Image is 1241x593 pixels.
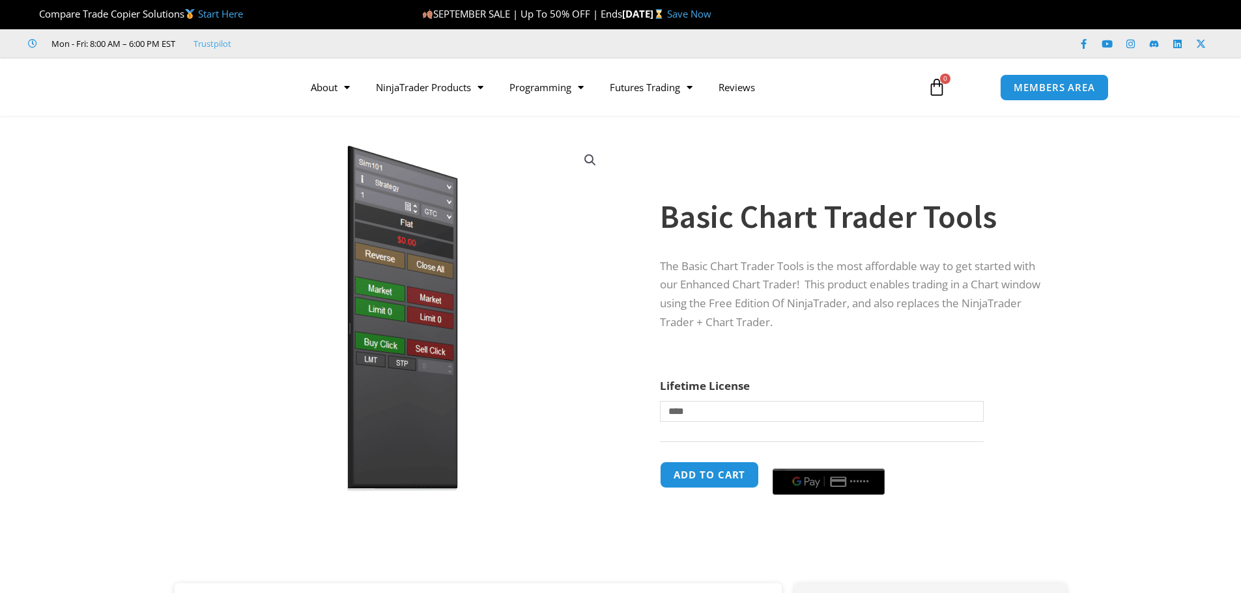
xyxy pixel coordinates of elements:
a: About [298,72,363,102]
iframe: Secure payment input frame [770,460,887,461]
a: Futures Trading [597,72,706,102]
img: 🏆 [29,9,38,19]
nav: Menu [298,72,913,102]
span: MEMBERS AREA [1014,83,1095,92]
h1: Basic Chart Trader Tools [660,194,1040,240]
img: ⌛ [654,9,664,19]
a: View full-screen image gallery [578,148,602,172]
img: 🥇 [185,9,195,19]
img: LogoAI | Affordable Indicators – NinjaTrader [132,64,272,111]
span: Compare Trade Copier Solutions [28,7,243,20]
a: Save Now [667,7,711,20]
strong: [DATE] [622,7,667,20]
a: Reviews [706,72,768,102]
span: Mon - Fri: 8:00 AM – 6:00 PM EST [48,36,175,51]
span: SEPTEMBER SALE | Up To 50% OFF | Ends [422,7,622,20]
a: 0 [908,68,965,106]
a: NinjaTrader Products [363,72,496,102]
a: Programming [496,72,597,102]
a: MEMBERS AREA [1000,74,1109,101]
img: 🍂 [423,9,433,19]
label: Lifetime License [660,378,750,393]
span: 0 [940,74,950,84]
button: Add to cart [660,462,759,488]
button: Buy with GPay [773,469,885,495]
p: The Basic Chart Trader Tools is the most affordable way to get started with our Enhanced Chart Tr... [660,257,1040,333]
img: BasicTools [193,139,612,499]
text: •••••• [850,477,870,486]
a: Trustpilot [193,36,231,51]
a: Start Here [198,7,243,20]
